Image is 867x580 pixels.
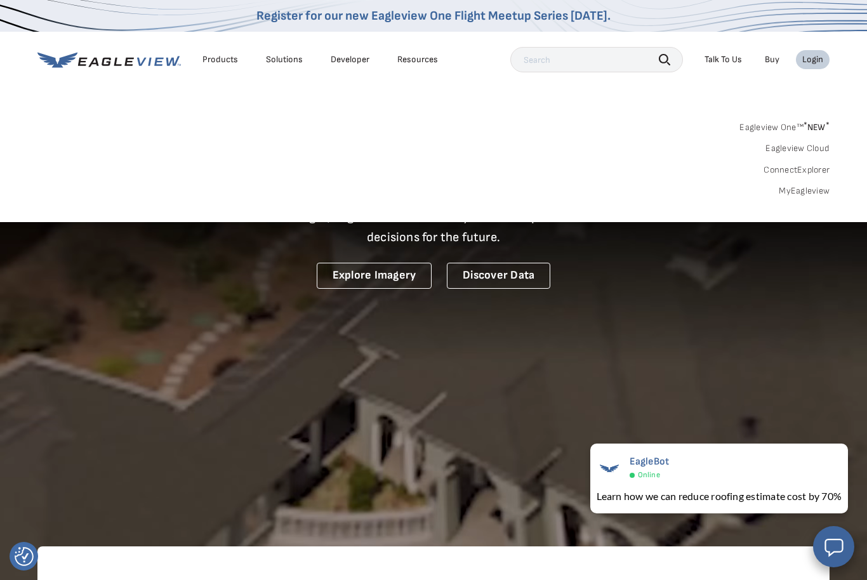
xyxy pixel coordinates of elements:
[705,54,742,65] div: Talk To Us
[779,185,830,197] a: MyEagleview
[813,526,854,567] button: Open chat window
[317,263,432,289] a: Explore Imagery
[630,456,670,468] span: EagleBot
[597,456,622,481] img: EagleBot
[764,164,830,176] a: ConnectExplorer
[765,54,779,65] a: Buy
[804,122,830,133] span: NEW
[397,54,438,65] div: Resources
[266,54,303,65] div: Solutions
[15,547,34,566] img: Revisit consent button
[765,143,830,154] a: Eagleview Cloud
[802,54,823,65] div: Login
[638,470,660,480] span: Online
[331,54,369,65] a: Developer
[447,263,550,289] a: Discover Data
[256,8,611,23] a: Register for our new Eagleview One Flight Meetup Series [DATE].
[739,118,830,133] a: Eagleview One™*NEW*
[597,489,842,504] div: Learn how we can reduce roofing estimate cost by 70%
[15,547,34,566] button: Consent Preferences
[202,54,238,65] div: Products
[510,47,683,72] input: Search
